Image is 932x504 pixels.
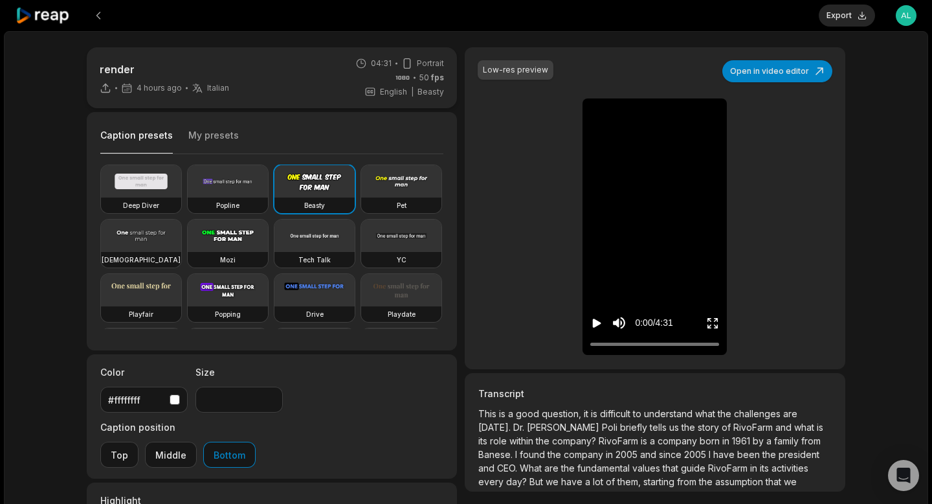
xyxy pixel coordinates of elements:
h3: Pet [397,200,406,211]
button: My presets [188,129,239,154]
button: #ffffffff [100,387,188,413]
button: Export [819,5,875,27]
span: the [718,408,734,419]
span: story [698,422,722,433]
span: lot [593,476,606,487]
h3: Transcript [478,387,832,400]
span: 2005 [616,449,640,460]
span: question, [542,408,584,419]
span: a [650,435,658,446]
span: I [709,449,713,460]
h3: Mozi [220,255,236,265]
span: 1961 [732,435,753,446]
span: challenges [734,408,783,419]
span: in [606,449,616,460]
span: them, [617,476,643,487]
div: Low-res preview [483,64,548,76]
button: Play video [590,311,603,335]
span: difficult [600,408,633,419]
span: of [606,476,617,487]
span: 50 [419,72,444,84]
span: company [658,435,700,446]
span: that [663,463,681,474]
span: is [499,408,508,419]
span: Dr. [513,422,527,433]
span: is [641,435,650,446]
span: have [561,476,585,487]
span: us [669,422,682,433]
span: the [536,435,552,446]
span: values [632,463,663,474]
span: its [478,435,490,446]
span: that [766,476,784,487]
span: the [561,463,577,474]
label: Size [195,365,283,379]
h3: Drive [306,309,324,319]
span: in [750,463,760,474]
span: is [817,422,823,433]
span: [DATE]. [478,422,513,433]
span: Banese. [478,449,515,460]
span: RivoFarm [599,435,641,446]
span: the [548,449,564,460]
span: every [478,476,506,487]
span: are [783,408,797,419]
span: we [784,476,797,487]
span: fundamental [577,463,632,474]
p: render [100,62,229,77]
span: day? [506,476,529,487]
button: Enter Fullscreen [706,311,719,335]
label: Caption position [100,420,256,434]
button: Middle [145,442,197,468]
span: CEO. [497,463,520,474]
h3: Deep Diver [123,200,159,211]
span: What [520,463,544,474]
div: Open Intercom Messenger [888,460,919,491]
span: a [766,435,774,446]
span: since [659,449,684,460]
h3: [DEMOGRAPHIC_DATA] [102,255,181,265]
span: and [775,422,794,433]
h3: Popline [216,200,239,211]
span: understand [644,408,695,419]
span: and [640,449,659,460]
span: assumption [715,476,766,487]
span: and [478,463,497,474]
button: Caption presets [100,129,173,154]
span: president [779,449,819,460]
label: Color [100,365,188,379]
span: activities [771,463,808,474]
span: RivoFarm [708,463,750,474]
span: the [762,449,779,460]
span: from [677,476,699,487]
span: 2005 [684,449,709,460]
span: 4 hours ago [137,83,182,93]
span: in [722,435,732,446]
span: starting [643,476,677,487]
span: been [737,449,762,460]
span: born [700,435,722,446]
span: Beasty [417,86,444,98]
span: we [546,476,561,487]
span: to [633,408,644,419]
span: within [509,435,536,446]
span: tells [650,422,669,433]
span: of [722,422,733,433]
button: Mute sound [611,315,627,331]
button: Bottom [203,442,256,468]
button: Open in video editor [722,60,832,82]
h3: Beasty [304,200,325,211]
h3: Popping [215,309,241,319]
span: role [490,435,509,446]
span: found [520,449,548,460]
span: the [699,476,715,487]
span: [PERSON_NAME] [527,422,602,433]
span: is [591,408,600,419]
span: Portrait [417,58,444,69]
span: Italian [207,83,229,93]
span: guide [681,463,708,474]
span: a [508,408,516,419]
span: have [713,449,737,460]
span: its [760,463,771,474]
span: what [794,422,817,433]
